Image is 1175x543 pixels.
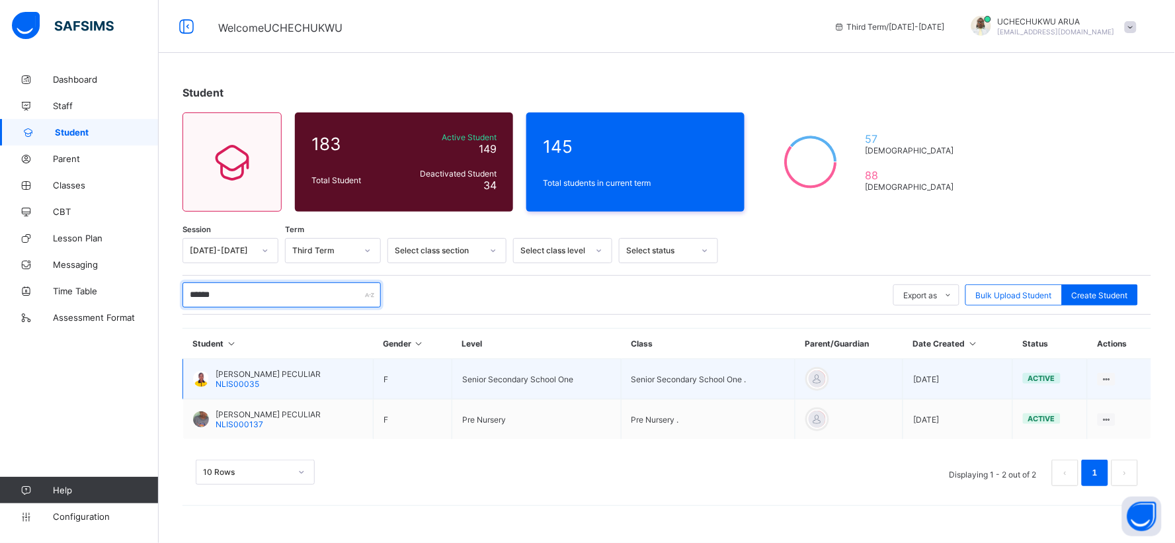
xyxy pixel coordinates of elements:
[452,359,622,399] td: Senior Secondary School One
[53,153,159,164] span: Parent
[1028,414,1055,423] span: active
[1088,329,1151,359] th: Actions
[53,233,159,243] span: Lesson Plan
[1088,464,1101,481] a: 1
[1028,374,1055,383] span: active
[865,132,959,146] span: 57
[55,127,159,138] span: Student
[1122,497,1162,536] button: Open asap
[976,290,1052,300] span: Bulk Upload Student
[865,169,959,182] span: 88
[626,246,694,256] div: Select status
[53,259,159,270] span: Messaging
[53,180,159,190] span: Classes
[373,329,452,359] th: Gender
[1112,460,1138,486] li: 下一页
[1072,290,1128,300] span: Create Student
[53,206,159,217] span: CBT
[53,286,159,296] span: Time Table
[403,169,497,179] span: Deactivated Student
[182,225,211,234] span: Session
[285,225,304,234] span: Term
[452,399,622,440] td: Pre Nursery
[311,134,396,154] span: 183
[865,146,959,155] span: [DEMOGRAPHIC_DATA]
[1012,329,1087,359] th: Status
[940,460,1047,486] li: Displaying 1 - 2 out of 2
[216,409,321,419] span: [PERSON_NAME] PECULIAR
[543,136,728,157] span: 145
[308,172,399,188] div: Total Student
[403,132,497,142] span: Active Student
[903,329,1013,359] th: Date Created
[1082,460,1108,486] li: 1
[226,339,237,349] i: Sort in Ascending Order
[218,21,343,34] span: Welcome UCHECHUKWU
[53,511,158,522] span: Configuration
[12,12,114,40] img: safsims
[292,246,356,256] div: Third Term
[53,101,159,111] span: Staff
[621,359,795,399] td: Senior Secondary School One .
[373,399,452,440] td: F
[452,329,622,359] th: Level
[795,329,903,359] th: Parent/Guardian
[967,339,979,349] i: Sort in Ascending Order
[998,17,1115,26] span: UCHECHUKWU ARUA
[203,468,290,478] div: 10 Rows
[1052,460,1078,486] li: 上一页
[621,399,795,440] td: Pre Nursery .
[183,329,374,359] th: Student
[903,359,1013,399] td: [DATE]
[216,369,321,379] span: [PERSON_NAME] PECULIAR
[865,182,959,192] span: [DEMOGRAPHIC_DATA]
[216,419,263,429] span: NLIS000137
[903,399,1013,440] td: [DATE]
[543,178,728,188] span: Total students in current term
[190,246,254,256] div: [DATE]-[DATE]
[373,359,452,399] td: F
[998,28,1115,36] span: [EMAIL_ADDRESS][DOMAIN_NAME]
[958,16,1143,38] div: UCHECHUKWUARUA
[1112,460,1138,486] button: next page
[53,74,159,85] span: Dashboard
[621,329,795,359] th: Class
[520,246,588,256] div: Select class level
[53,312,159,323] span: Assessment Format
[483,179,497,192] span: 34
[834,22,945,32] span: session/term information
[479,142,497,155] span: 149
[413,339,425,349] i: Sort in Ascending Order
[395,246,482,256] div: Select class section
[1052,460,1078,486] button: prev page
[904,290,938,300] span: Export as
[182,86,223,99] span: Student
[53,485,158,495] span: Help
[216,379,259,389] span: NLIS00035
